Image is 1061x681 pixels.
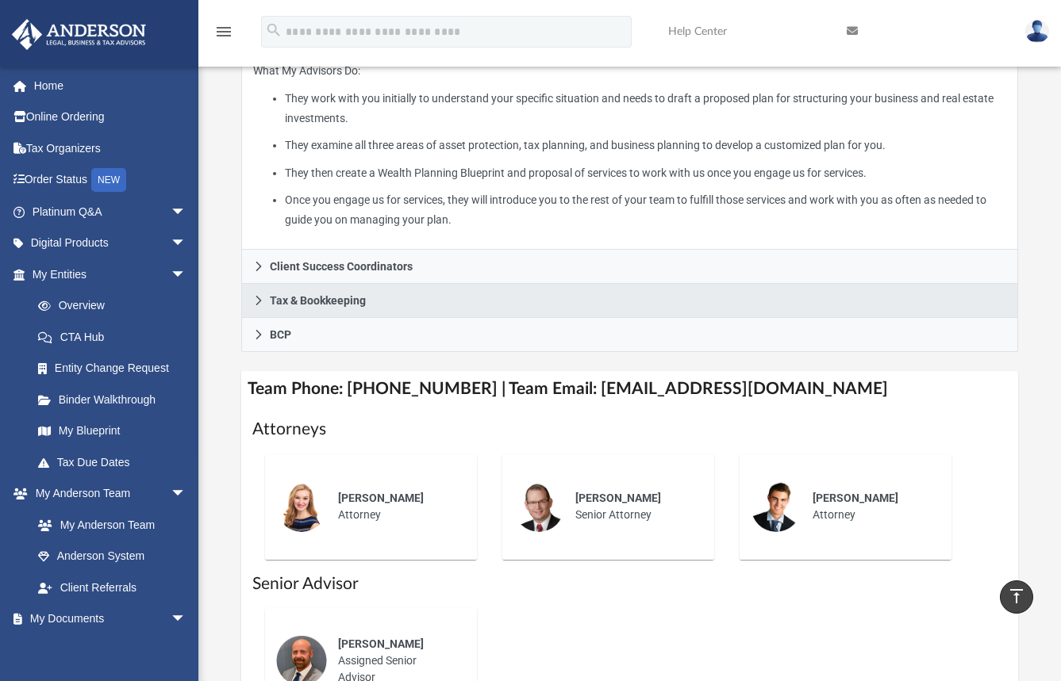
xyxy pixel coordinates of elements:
a: Order StatusNEW [11,164,210,197]
a: My Blueprint [22,415,202,447]
img: thumbnail [751,481,802,532]
a: Digital Productsarrow_drop_down [11,228,210,259]
img: thumbnail [276,481,327,532]
div: Advisors [241,50,1017,250]
a: My Anderson Team [22,509,194,541]
span: Client Success Coordinators [270,261,413,272]
div: Attorney [327,479,466,534]
div: NEW [91,168,126,192]
span: arrow_drop_down [171,228,202,260]
div: Senior Attorney [564,479,703,534]
a: My Documentsarrow_drop_down [11,603,202,635]
a: menu [214,30,233,41]
a: Anderson System [22,541,202,572]
a: Home [11,70,210,101]
i: search [265,21,283,39]
li: They examine all three areas of asset protection, tax planning, and business planning to develop ... [285,136,1006,155]
h1: Senior Advisor [252,572,1006,595]
span: arrow_drop_down [171,478,202,511]
a: My Anderson Teamarrow_drop_down [11,478,202,510]
a: Tax Due Dates [22,446,210,478]
span: arrow_drop_down [171,196,202,228]
li: They then create a Wealth Planning Blueprint and proposal of services to work with us once you en... [285,163,1006,183]
p: What My Advisors Do: [253,61,1005,229]
span: [PERSON_NAME] [575,492,661,504]
span: arrow_drop_down [171,258,202,291]
a: Client Success Coordinators [241,250,1017,284]
i: menu [214,22,233,41]
span: arrow_drop_down [171,603,202,636]
a: Platinum Q&Aarrow_drop_down [11,196,210,228]
a: Client Referrals [22,572,202,603]
span: [PERSON_NAME] [338,637,424,650]
a: Tax Organizers [11,132,210,164]
div: Attorney [802,479,940,534]
a: BCP [241,318,1017,352]
li: Once you engage us for services, they will introduce you to the rest of your team to fulfill thos... [285,190,1006,229]
img: User Pic [1025,20,1049,43]
a: Online Ordering [11,101,210,133]
a: vertical_align_top [1000,580,1033,614]
span: Tax & Bookkeeping [270,295,366,306]
a: CTA Hub [22,321,210,353]
a: Tax & Bookkeeping [241,284,1017,318]
a: My Entitiesarrow_drop_down [11,258,210,290]
img: Anderson Advisors Platinum Portal [7,19,151,50]
a: Entity Change Request [22,353,210,384]
li: They work with you initially to understand your specific situation and needs to draft a proposed ... [285,89,1006,128]
span: BCP [270,329,291,340]
h4: Team Phone: [PHONE_NUMBER] | Team Email: [EMAIL_ADDRESS][DOMAIN_NAME] [241,371,1017,407]
a: Binder Walkthrough [22,384,210,415]
span: [PERSON_NAME] [338,492,424,504]
span: [PERSON_NAME] [813,492,898,504]
a: Overview [22,290,210,322]
i: vertical_align_top [1007,587,1026,606]
h1: Attorneys [252,418,1006,441]
img: thumbnail [513,481,564,532]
